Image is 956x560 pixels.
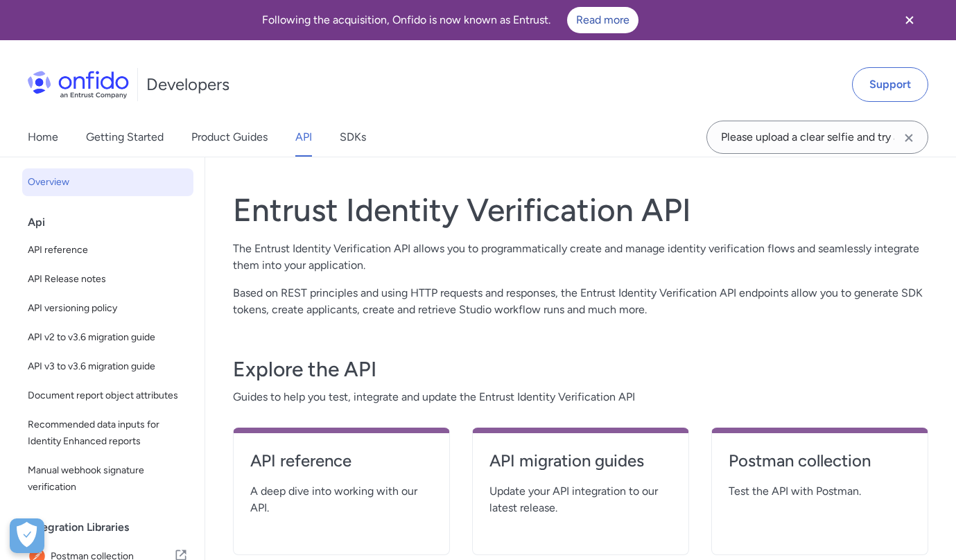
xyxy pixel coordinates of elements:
[852,67,928,102] a: Support
[901,12,918,28] svg: Close banner
[250,450,433,472] h4: API reference
[28,271,188,288] span: API Release notes
[10,518,44,553] div: Cookie Preferences
[489,450,672,483] a: API migration guides
[28,514,199,541] div: Integration Libraries
[22,324,193,351] a: API v2 to v3.6 migration guide
[17,7,884,33] div: Following the acquisition, Onfido is now known as Entrust.
[28,118,58,157] a: Home
[250,450,433,483] a: API reference
[28,358,188,375] span: API v3 to v3.6 migration guide
[295,118,312,157] a: API
[146,73,229,96] h1: Developers
[729,450,911,483] a: Postman collection
[28,462,188,496] span: Manual webhook signature verification
[28,174,188,191] span: Overview
[233,285,928,318] p: Based on REST principles and using HTTP requests and responses, the Entrust Identity Verification...
[489,483,672,516] span: Update your API integration to our latest release.
[28,329,188,346] span: API v2 to v3.6 migration guide
[489,450,672,472] h4: API migration guides
[22,236,193,264] a: API reference
[28,387,188,404] span: Document report object attributes
[22,353,193,380] a: API v3 to v3.6 migration guide
[233,389,928,405] span: Guides to help you test, integrate and update the Entrust Identity Verification API
[706,121,928,154] input: Onfido search input field
[28,242,188,259] span: API reference
[901,130,917,146] svg: Clear search field button
[233,356,928,383] h3: Explore the API
[22,265,193,293] a: API Release notes
[233,240,928,274] p: The Entrust Identity Verification API allows you to programmatically create and manage identity v...
[884,3,935,37] button: Close banner
[86,118,164,157] a: Getting Started
[191,118,268,157] a: Product Guides
[28,71,129,98] img: Onfido Logo
[22,457,193,501] a: Manual webhook signature verification
[729,483,911,500] span: Test the API with Postman.
[729,450,911,472] h4: Postman collection
[10,518,44,553] button: Open Preferences
[340,118,366,157] a: SDKs
[250,483,433,516] span: A deep dive into working with our API.
[22,411,193,455] a: Recommended data inputs for Identity Enhanced reports
[233,191,928,229] h1: Entrust Identity Verification API
[28,209,199,236] div: Api
[22,295,193,322] a: API versioning policy
[22,382,193,410] a: Document report object attributes
[567,7,638,33] a: Read more
[28,300,188,317] span: API versioning policy
[28,417,188,450] span: Recommended data inputs for Identity Enhanced reports
[22,168,193,196] a: Overview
